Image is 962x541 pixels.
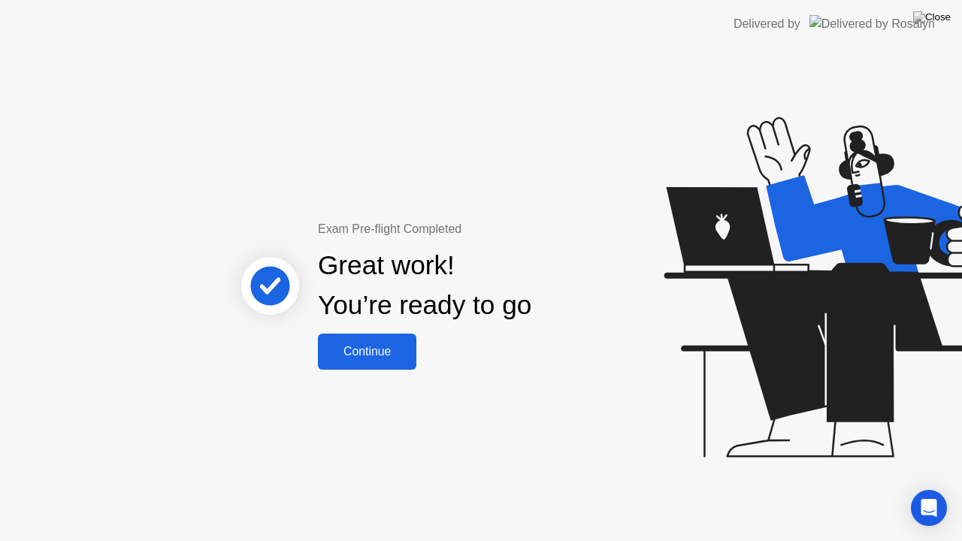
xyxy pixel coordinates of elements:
div: Great work! You’re ready to go [318,246,531,325]
img: Delivered by Rosalyn [809,15,935,32]
div: Exam Pre-flight Completed [318,220,628,238]
img: Close [913,11,951,23]
div: Open Intercom Messenger [911,490,947,526]
div: Delivered by [734,15,800,33]
div: Continue [322,345,412,358]
button: Continue [318,334,416,370]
